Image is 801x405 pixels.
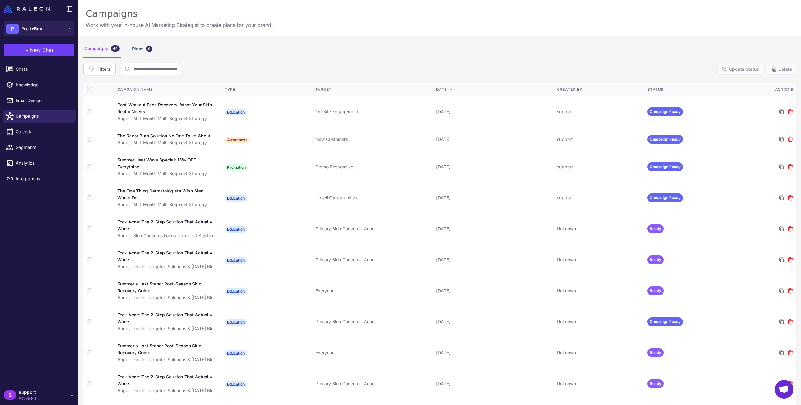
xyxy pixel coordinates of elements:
div: Campaign Name [117,87,218,92]
div: August Finale: Targeted Solutions & [DATE] Blowout [117,356,218,363]
div: August Mid-Month Multi-Segment Strategy [117,115,218,122]
div: Primary Skin Concern - Acne [315,380,431,387]
div: support [557,108,643,115]
div: F*ck Acne: The 2-Step Solution That Actually Works [117,311,213,325]
div: Upsell Opportunities [315,194,431,201]
div: Plans [131,40,154,58]
a: Knowledge [3,78,76,91]
span: Ready [647,255,664,264]
div: August Finale: Targeted Solutions & [DATE] Blowout [117,263,218,270]
a: Calendar [3,125,76,138]
div: [DATE] [436,256,552,263]
span: New Chat [30,46,53,54]
span: Education [225,350,247,356]
a: Integrations [3,172,76,185]
div: Everyone [315,287,431,294]
span: Email Design [16,97,71,104]
span: Active Plan [19,396,39,401]
div: Promo Responsive [315,163,431,170]
div: [DATE] [436,225,552,232]
div: [DATE] [436,194,552,201]
button: Filters [83,63,116,75]
div: [DATE] [436,380,552,387]
div: F*ck Acne: The 2-Step Solution That Actually Works [117,218,213,232]
a: Campaigns [3,110,76,123]
div: Summer Heat Wave Special: 15% OFF Everything [117,156,213,170]
div: August Mid-Month Multi-Segment Strategy [117,170,218,177]
div: The Razor Burn Solution No One Talks About [117,132,210,139]
button: +New Chat [4,44,74,56]
div: support [557,136,643,143]
div: Created By [557,87,643,92]
div: [DATE] [436,108,552,115]
div: August Mid-Month Multi-Segment Strategy [117,201,218,208]
div: [DATE] [436,318,552,325]
a: Segments [3,141,76,154]
div: On-Site Engagement [315,108,431,115]
div: Date [436,87,552,92]
img: Raleon Logo [4,5,50,13]
a: Analytics [3,156,76,170]
div: P [6,24,19,34]
div: Unknown [557,256,643,263]
div: Campaigns [86,8,273,20]
span: Ready [647,224,664,233]
th: Actions [736,83,796,96]
div: [DATE] [436,163,552,170]
div: Primary Skin Concern - Acne [315,256,431,263]
div: S [4,390,16,400]
span: Education [225,381,247,387]
span: Ready [647,348,664,357]
span: Education [225,257,247,264]
div: Target [315,87,431,92]
div: Everyone [315,349,431,356]
div: Type [225,87,310,92]
div: Unknown [557,318,643,325]
a: Open chat [775,380,793,399]
div: Status [647,87,733,92]
div: August Finale: Targeted Solutions & [DATE] Blowout [117,387,218,394]
button: Delete [767,64,796,75]
div: Campaigns [83,40,121,58]
div: support [557,163,643,170]
div: Summer's Last Stand: Post-Season Skin Recovery Guide [117,342,213,356]
div: [DATE] [436,287,552,294]
span: Education [225,109,247,115]
div: support [557,194,643,201]
button: Update Status [717,64,763,75]
p: Work with your in-house AI Marketing Strategist to create plans for your brand. [86,21,273,29]
div: 44 [111,45,120,52]
span: Segments [16,144,71,151]
div: Primary Skin Concern - Acne [315,318,431,325]
span: Analytics [16,160,71,167]
span: Campaign Ready [647,162,683,171]
span: Campaign Ready [647,135,683,144]
div: Summer's Last Stand: Post-Season Skin Recovery Guide [117,280,213,294]
span: Education [225,288,247,295]
span: Chats [16,66,71,73]
div: August Finale: Targeted Solutions & [DATE] Blowout [117,325,218,332]
span: Campaigns [16,113,71,120]
span: Education [225,195,247,202]
div: August Skin Concerns Focus: Targeted Solutions Campaign [117,232,218,239]
div: Unknown [557,380,643,387]
div: August Mid-Month Multi-Segment Strategy [117,139,218,146]
div: August Finale: Targeted Solutions & [DATE] Blowout [117,294,218,301]
span: Campaign Ready [647,317,683,326]
span: Calendar [16,128,71,135]
div: Unknown [557,225,643,232]
a: Email Design [3,94,76,107]
div: New Customers [315,136,431,143]
span: + [25,46,29,54]
span: PrettyBoy [21,25,42,32]
button: PPrettyBoy [4,21,74,36]
span: Ready [647,379,664,388]
div: The One Thing Dermatologists Wish Men Would Do [117,187,213,201]
div: Unknown [557,349,643,356]
div: 8 [146,46,152,52]
a: Chats [3,63,76,76]
div: Post-Workout Face Recovery: What Your Skin Really Needs [117,101,213,115]
span: Campaign Ready [647,193,683,202]
span: Ready [647,286,664,295]
span: Education [225,226,247,233]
